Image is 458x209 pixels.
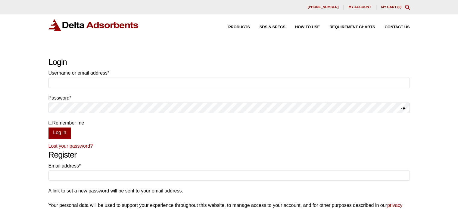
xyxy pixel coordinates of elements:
[48,19,139,31] img: Delta Adsorbents
[303,5,344,10] a: [PHONE_NUMBER]
[48,162,410,170] label: Email address
[48,187,410,195] p: A link to set a new password will be sent to your email address.
[320,25,375,29] a: Requirement Charts
[48,69,410,77] label: Username or email address
[381,5,402,9] a: My Cart (0)
[285,25,320,29] a: How to Use
[295,25,320,29] span: How to Use
[349,5,371,9] span: My account
[308,5,339,9] span: [PHONE_NUMBER]
[329,25,375,29] span: Requirement Charts
[52,120,84,125] span: Remember me
[375,25,410,29] a: Contact Us
[250,25,285,29] a: SDS & SPECS
[398,5,400,9] span: 0
[48,128,71,139] button: Log in
[219,25,250,29] a: Products
[260,25,285,29] span: SDS & SPECS
[228,25,250,29] span: Products
[48,57,410,67] h2: Login
[48,121,52,125] input: Remember me
[48,94,410,102] label: Password
[344,5,376,10] a: My account
[48,143,93,149] a: Lost your password?
[405,5,410,10] div: Toggle Modal Content
[385,25,410,29] span: Contact Us
[401,105,406,113] button: Show password
[48,150,410,160] h2: Register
